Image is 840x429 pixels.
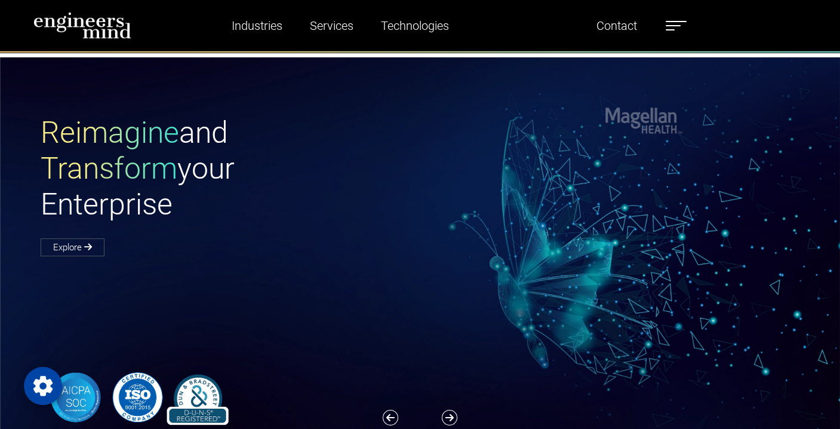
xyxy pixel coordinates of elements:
[41,115,420,222] h1: and your Enterprise
[227,12,287,39] a: Industries
[41,115,179,150] span: Reimagine
[41,238,104,256] a: Explore
[592,12,642,39] a: Contact
[305,12,358,39] a: Services
[41,151,177,186] span: Transform
[41,370,233,425] img: banner-logo
[33,12,132,39] img: logo
[376,12,454,39] a: Technologies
